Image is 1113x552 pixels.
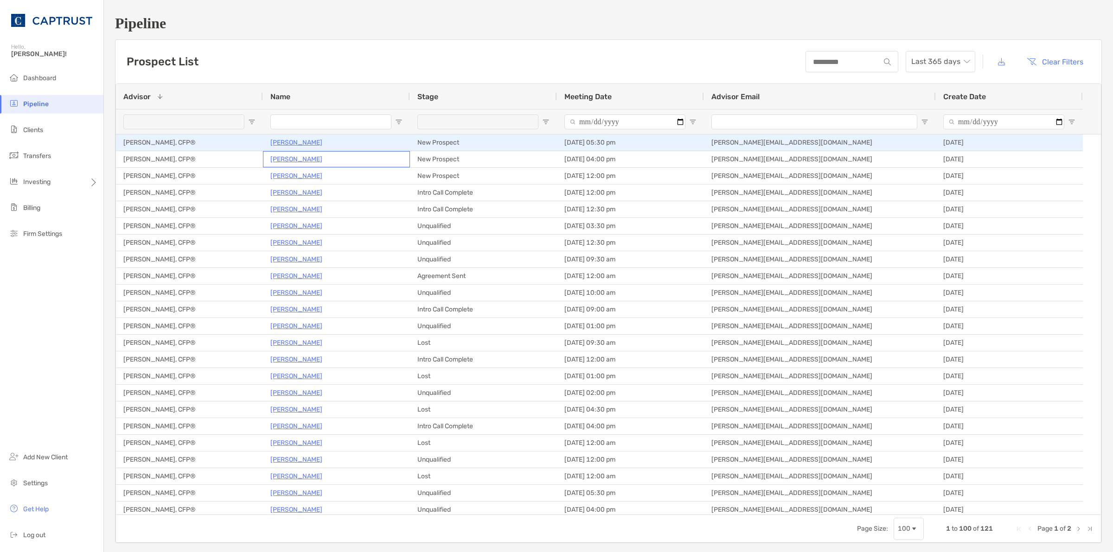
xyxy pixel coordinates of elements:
a: [PERSON_NAME] [270,287,322,298]
div: Lost [410,468,557,484]
div: [PERSON_NAME][EMAIL_ADDRESS][DOMAIN_NAME] [704,235,936,251]
img: get-help icon [8,503,19,514]
div: Unqualified [410,385,557,401]
div: [DATE] 01:00 pm [557,368,704,384]
div: Last Page [1086,525,1094,533]
div: [DATE] 12:00 am [557,268,704,284]
span: Create Date [943,92,986,101]
a: [PERSON_NAME] [270,454,322,465]
div: [DATE] 12:30 pm [557,235,704,251]
span: Pipeline [23,100,49,108]
div: [PERSON_NAME], CFP® [116,134,263,151]
a: [PERSON_NAME] [270,420,322,432]
span: [PERSON_NAME]! [11,50,98,58]
a: [PERSON_NAME] [270,304,322,315]
div: Agreement Sent [410,268,557,284]
div: [DATE] [936,251,1083,267]
span: Billing [23,204,40,212]
div: First Page [1015,525,1023,533]
div: [PERSON_NAME], CFP® [116,501,263,518]
img: clients icon [8,124,19,135]
div: [PERSON_NAME][EMAIL_ADDRESS][DOMAIN_NAME] [704,318,936,334]
div: Intro Call Complete [410,184,557,201]
div: [DATE] [936,418,1083,434]
div: [PERSON_NAME], CFP® [116,368,263,384]
div: [PERSON_NAME], CFP® [116,251,263,267]
a: [PERSON_NAME] [270,337,322,349]
div: [PERSON_NAME], CFP® [116,168,263,184]
div: Lost [410,368,557,384]
div: [DATE] [936,485,1083,501]
span: Investing [23,178,51,186]
div: Unqualified [410,451,557,468]
div: [DATE] [936,368,1083,384]
div: [DATE] 04:00 pm [557,151,704,167]
span: Advisor Email [711,92,760,101]
div: [DATE] [936,218,1083,234]
span: 121 [980,525,993,533]
div: [DATE] 01:00 pm [557,318,704,334]
span: of [1060,525,1066,533]
img: transfers icon [8,150,19,161]
div: [PERSON_NAME], CFP® [116,351,263,368]
p: [PERSON_NAME] [270,170,322,182]
div: Lost [410,401,557,418]
div: [PERSON_NAME], CFP® [116,485,263,501]
img: logout icon [8,529,19,540]
div: [DATE] [936,318,1083,334]
img: input icon [884,58,891,65]
div: [PERSON_NAME], CFP® [116,385,263,401]
span: Transfers [23,152,51,160]
div: [DATE] [936,335,1083,351]
span: Stage [417,92,438,101]
div: [PERSON_NAME], CFP® [116,468,263,484]
img: dashboard icon [8,72,19,83]
div: [PERSON_NAME], CFP® [116,151,263,167]
a: [PERSON_NAME] [270,237,322,248]
div: [PERSON_NAME], CFP® [116,435,263,451]
div: [PERSON_NAME], CFP® [116,201,263,217]
div: [DATE] 12:00 am [557,435,704,451]
p: [PERSON_NAME] [270,370,322,382]
input: Name Filter Input [270,114,391,129]
a: [PERSON_NAME] [270,487,322,499]
div: Lost [410,435,557,451]
div: [DATE] 02:00 pm [557,385,704,401]
div: [PERSON_NAME][EMAIL_ADDRESS][DOMAIN_NAME] [704,385,936,401]
span: Name [270,92,290,101]
a: [PERSON_NAME] [270,320,322,332]
button: Open Filter Menu [542,118,550,126]
span: Dashboard [23,74,56,82]
span: 100 [959,525,972,533]
div: [DATE] [936,468,1083,484]
a: [PERSON_NAME] [270,437,322,449]
div: Unqualified [410,235,557,251]
div: [PERSON_NAME][EMAIL_ADDRESS][DOMAIN_NAME] [704,335,936,351]
div: [PERSON_NAME], CFP® [116,235,263,251]
input: Create Date Filter Input [943,114,1064,129]
div: [DATE] [936,301,1083,317]
a: [PERSON_NAME] [270,203,322,215]
div: [PERSON_NAME][EMAIL_ADDRESS][DOMAIN_NAME] [704,285,936,301]
div: [PERSON_NAME], CFP® [116,301,263,317]
button: Open Filter Menu [248,118,256,126]
div: [PERSON_NAME], CFP® [116,418,263,434]
span: Clients [23,126,43,134]
span: of [973,525,979,533]
div: [DATE] 12:30 pm [557,201,704,217]
span: Log out [23,531,45,539]
a: [PERSON_NAME] [270,187,322,198]
div: Intro Call Complete [410,301,557,317]
a: [PERSON_NAME] [270,254,322,265]
div: [DATE] 05:30 pm [557,485,704,501]
div: [DATE] [936,501,1083,518]
div: Unqualified [410,501,557,518]
div: [PERSON_NAME], CFP® [116,184,263,201]
p: [PERSON_NAME] [270,270,322,282]
div: [PERSON_NAME], CFP® [116,268,263,284]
